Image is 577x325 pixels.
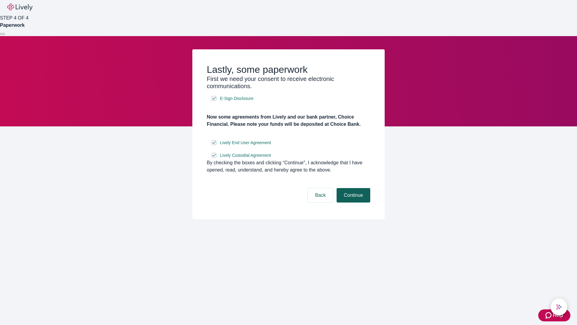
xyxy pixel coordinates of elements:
[538,309,570,321] button: Zendesk support iconHelp
[219,139,272,147] a: e-sign disclosure document
[556,304,562,310] svg: Lively AI Assistant
[219,95,255,102] a: e-sign disclosure document
[207,64,370,75] h2: Lastly, some paperwork
[207,159,370,174] div: By checking the boxes and clicking “Continue", I acknowledge that I have opened, read, understand...
[207,113,370,128] h4: Now some agreements from Lively and our bank partner, Choice Financial. Please note your funds wi...
[219,152,272,159] a: e-sign disclosure document
[207,75,370,90] h3: First we need your consent to receive electronic communications.
[7,4,32,11] img: Lively
[308,188,333,203] button: Back
[220,95,253,102] span: E-Sign Disclosure
[220,152,271,159] span: Lively Custodial Agreement
[337,188,370,203] button: Continue
[553,312,563,319] span: Help
[545,312,553,319] svg: Zendesk support icon
[220,140,271,146] span: Lively End User Agreement
[551,299,567,315] button: chat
